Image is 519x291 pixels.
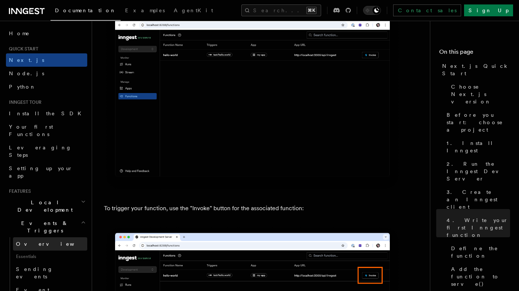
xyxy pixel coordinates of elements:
[6,80,87,93] a: Python
[6,141,87,162] a: Leveraging Steps
[448,80,510,108] a: Choose Next.js version
[174,7,213,13] span: AgentKit
[439,59,510,80] a: Next.js Quick Start
[9,145,72,158] span: Leveraging Steps
[104,203,401,214] p: To trigger your function, use the "Invoke" button for the associated function:
[13,262,87,283] a: Sending events
[444,108,510,136] a: Before you start: choose a project
[241,4,321,16] button: Search...⌘K
[9,165,73,179] span: Setting up your app
[451,83,510,105] span: Choose Next.js version
[55,7,116,13] span: Documentation
[9,84,36,90] span: Python
[6,188,31,194] span: Features
[451,265,510,288] span: Add the function to serve()
[6,107,87,120] a: Install the SDK
[50,2,121,21] a: Documentation
[447,160,510,182] span: 2. Run the Inngest Dev Server
[125,7,165,13] span: Examples
[6,216,87,237] button: Events & Triggers
[306,7,317,14] kbd: ⌘K
[13,251,87,262] span: Essentials
[6,27,87,40] a: Home
[444,214,510,242] a: 4. Write your first Inngest function
[448,242,510,262] a: Define the function
[6,67,87,80] a: Node.js
[6,46,38,52] span: Quick start
[6,199,81,214] span: Local Development
[6,219,81,234] span: Events & Triggers
[16,266,53,280] span: Sending events
[447,111,510,133] span: Before you start: choose a project
[393,4,461,16] a: Contact sales
[447,216,510,239] span: 4. Write your first Inngest function
[13,237,87,251] a: Overview
[6,196,87,216] button: Local Development
[6,99,42,105] span: Inngest tour
[121,2,169,20] a: Examples
[439,47,510,59] h4: On this page
[9,124,53,137] span: Your first Functions
[104,5,401,191] img: Inngest Dev Server web interface's functions tab with functions listed
[447,139,510,154] span: 1. Install Inngest
[464,4,513,16] a: Sign Up
[169,2,218,20] a: AgentKit
[448,262,510,291] a: Add the function to serve()
[451,245,510,259] span: Define the function
[447,188,510,211] span: 3. Create an Inngest client
[9,30,30,37] span: Home
[444,136,510,157] a: 1. Install Inngest
[444,185,510,214] a: 3. Create an Inngest client
[9,110,86,116] span: Install the SDK
[442,62,510,77] span: Next.js Quick Start
[9,57,44,63] span: Next.js
[6,162,87,182] a: Setting up your app
[9,70,44,76] span: Node.js
[6,53,87,67] a: Next.js
[16,241,92,247] span: Overview
[444,157,510,185] a: 2. Run the Inngest Dev Server
[6,120,87,141] a: Your first Functions
[363,6,381,15] button: Toggle dark mode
